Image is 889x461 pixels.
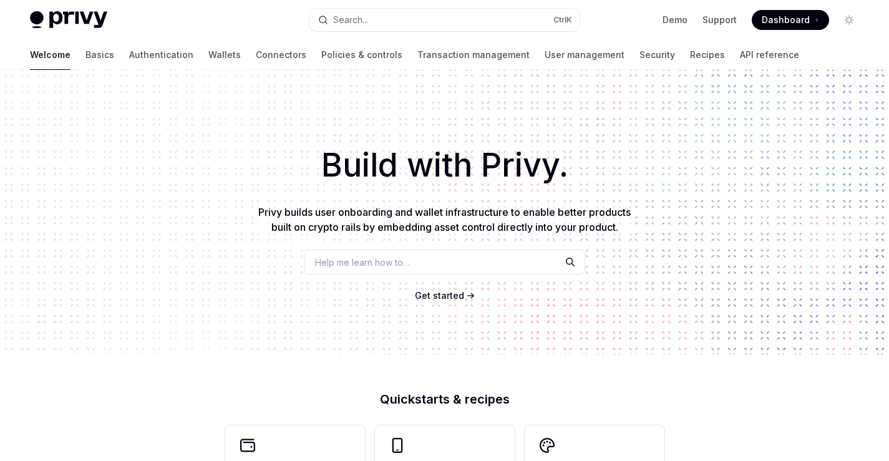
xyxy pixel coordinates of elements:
a: Support [702,14,737,26]
a: User management [545,40,624,70]
span: Privy builds user onboarding and wallet infrastructure to enable better products built on crypto ... [258,206,631,233]
a: Policies & controls [321,40,402,70]
img: light logo [30,11,107,29]
a: Security [639,40,675,70]
a: Wallets [208,40,241,70]
a: Dashboard [752,10,829,30]
span: Get started [415,290,464,301]
a: Connectors [256,40,306,70]
span: Ctrl K [553,15,572,25]
a: Recipes [690,40,725,70]
a: Transaction management [417,40,530,70]
a: Basics [85,40,114,70]
a: Get started [415,289,464,302]
h1: Build with Privy. [20,141,869,190]
button: Toggle dark mode [839,10,859,30]
a: Demo [663,14,687,26]
div: Search... [333,12,368,27]
span: Dashboard [762,14,810,26]
a: API reference [740,40,799,70]
h2: Quickstarts & recipes [225,393,664,405]
button: Search...CtrlK [309,9,579,31]
a: Authentication [129,40,193,70]
span: Help me learn how to… [315,256,410,269]
a: Welcome [30,40,70,70]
